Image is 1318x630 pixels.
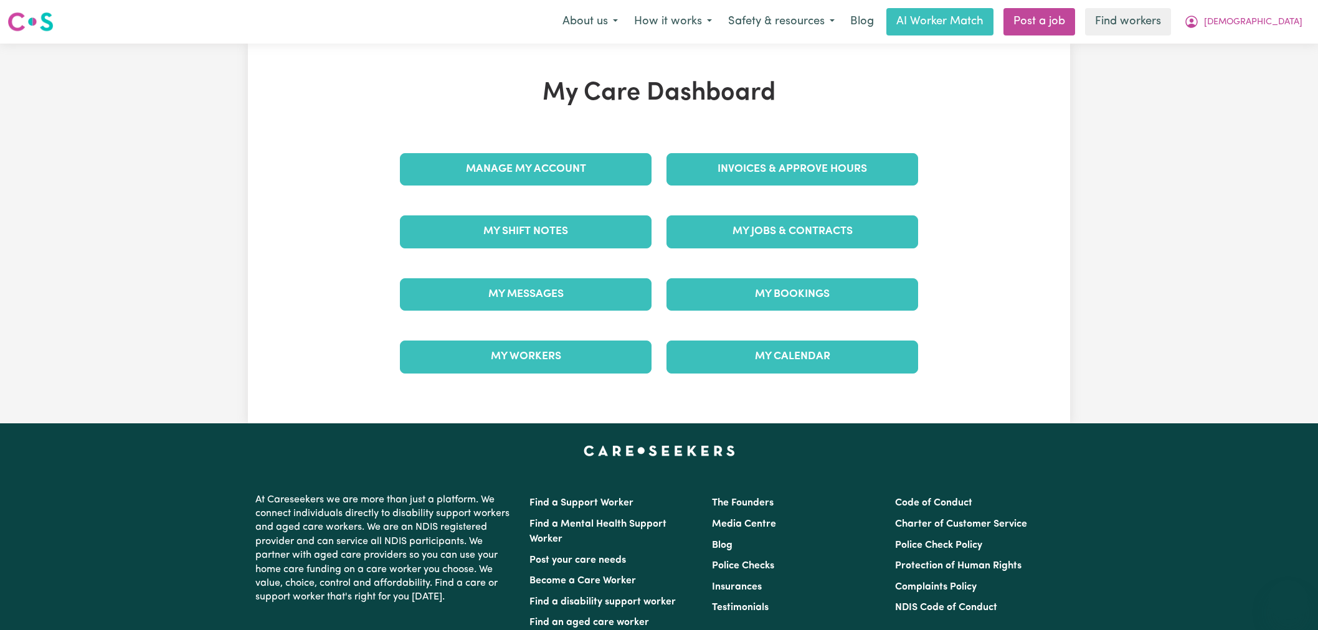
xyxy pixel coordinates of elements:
span: [DEMOGRAPHIC_DATA] [1204,16,1302,29]
a: Complaints Policy [895,582,977,592]
a: Find workers [1085,8,1171,35]
button: About us [554,9,626,35]
a: Manage My Account [400,153,652,186]
button: My Account [1176,9,1311,35]
a: Media Centre [712,519,776,529]
a: Find a Support Worker [529,498,633,508]
a: Post a job [1003,8,1075,35]
a: Code of Conduct [895,498,972,508]
a: Find a disability support worker [529,597,676,607]
a: My Messages [400,278,652,311]
a: AI Worker Match [886,8,993,35]
a: The Founders [712,498,774,508]
iframe: Button to launch messaging window [1268,580,1308,620]
img: Careseekers logo [7,11,54,33]
a: My Workers [400,341,652,373]
a: My Calendar [666,341,918,373]
p: At Careseekers we are more than just a platform. We connect individuals directly to disability su... [255,488,514,609]
button: Safety & resources [720,9,843,35]
a: Blog [843,8,881,35]
a: Testimonials [712,603,769,613]
a: Blog [712,540,732,550]
a: Insurances [712,582,762,592]
a: Find an aged care worker [529,618,649,628]
a: My Jobs & Contracts [666,215,918,248]
a: Become a Care Worker [529,576,636,586]
a: Post your care needs [529,555,626,565]
a: Careseekers logo [7,7,54,36]
a: Charter of Customer Service [895,519,1027,529]
h1: My Care Dashboard [392,78,926,108]
a: Careseekers home page [584,446,735,456]
a: Find a Mental Health Support Worker [529,519,666,544]
a: Police Check Policy [895,540,982,550]
a: Invoices & Approve Hours [666,153,918,186]
a: My Bookings [666,278,918,311]
a: NDIS Code of Conduct [895,603,997,613]
a: My Shift Notes [400,215,652,248]
a: Police Checks [712,561,774,571]
a: Protection of Human Rights [895,561,1022,571]
button: How it works [626,9,720,35]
